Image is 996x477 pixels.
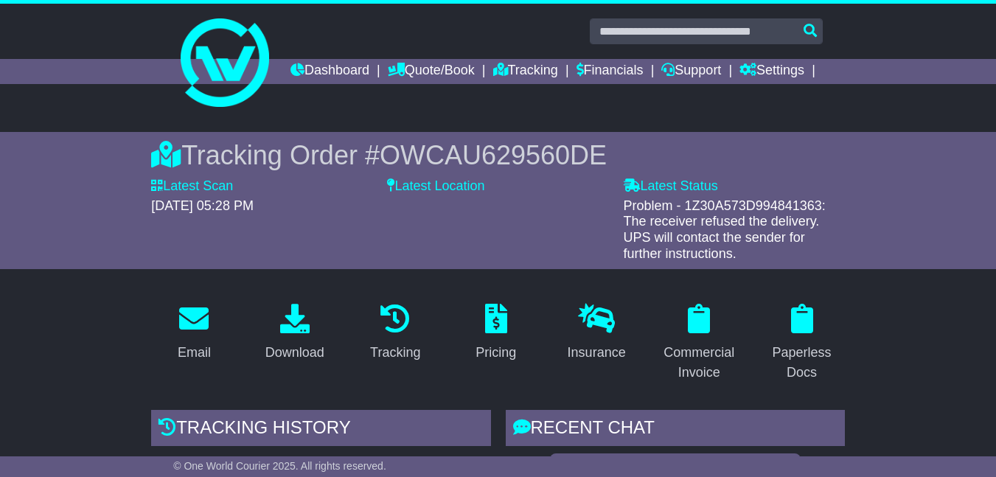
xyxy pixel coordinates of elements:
[290,59,369,84] a: Dashboard
[624,198,826,261] span: Problem - 1Z30A573D994841363: The receiver refused the delivery. UPS will contact the sender for ...
[387,178,484,195] label: Latest Location
[173,460,386,472] span: © One World Courier 2025. All rights reserved.
[506,410,845,450] div: RECENT CHAT
[151,198,254,213] span: [DATE] 05:28 PM
[493,59,558,84] a: Tracking
[361,299,430,368] a: Tracking
[661,59,721,84] a: Support
[664,343,734,383] div: Commercial Invoice
[568,343,626,363] div: Insurance
[759,299,844,388] a: Paperless Docs
[654,299,744,388] a: Commercial Invoice
[466,299,526,368] a: Pricing
[739,59,804,84] a: Settings
[256,299,334,368] a: Download
[624,178,718,195] label: Latest Status
[178,343,211,363] div: Email
[151,410,490,450] div: Tracking history
[388,59,475,84] a: Quote/Book
[380,140,607,170] span: OWCAU629560DE
[577,59,644,84] a: Financials
[768,343,835,383] div: Paperless Docs
[168,299,220,368] a: Email
[151,178,233,195] label: Latest Scan
[151,139,845,171] div: Tracking Order #
[476,343,516,363] div: Pricing
[370,343,420,363] div: Tracking
[265,343,324,363] div: Download
[558,299,635,368] a: Insurance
